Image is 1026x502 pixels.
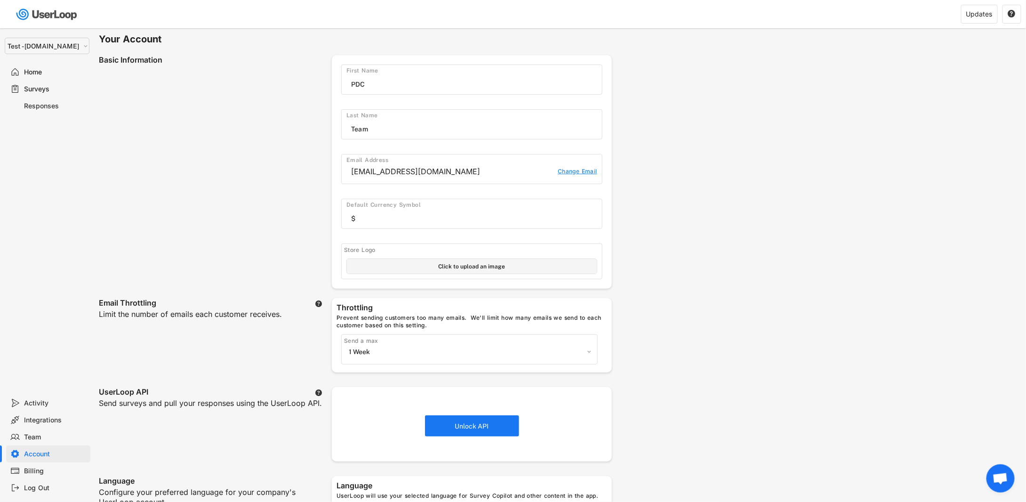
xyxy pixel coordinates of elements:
[986,464,1015,493] div: Open chat
[346,157,602,164] div: Email Address
[24,450,87,459] div: Account
[346,202,602,209] div: Default Currency Symbol
[425,415,519,437] button: Unlock API
[1008,9,1016,18] text: 
[346,112,602,120] div: Last Name
[24,68,87,77] div: Home
[24,467,87,476] div: Billing
[99,309,282,331] div: Limit the number of emails each customer receives.
[24,399,87,408] div: Activity
[344,337,597,345] div: Send a max
[24,433,87,442] div: Team
[351,211,602,226] input: $
[99,55,332,66] div: Basic Information
[14,5,80,24] img: userloop-logo-01.svg
[24,102,87,111] div: Responses
[99,387,148,398] div: UserLoop API
[99,33,612,46] h6: Your Account
[351,167,553,177] div: [EMAIL_ADDRESS][DOMAIN_NAME]
[24,85,87,94] div: Surveys
[1008,10,1016,18] button: 
[558,168,597,178] div: Change Email
[315,389,322,397] button: 
[99,476,135,487] div: Language
[24,484,87,493] div: Log Out
[99,398,322,420] div: Send surveys and pull your responses using the UserLoop API.
[315,300,322,308] button: 
[99,298,156,309] div: Email Throttling
[337,481,607,492] div: Language
[966,11,993,17] div: Updates
[337,492,607,500] div: UserLoop will use your selected language for Survey Copilot and other content in the app.
[346,67,602,75] div: First Name
[337,303,607,314] div: Throttling
[344,246,602,254] div: Store Logo
[337,314,607,330] div: Prevent sending customers too many emails. We'll limit how many emails we send to each customer b...
[24,416,87,425] div: Integrations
